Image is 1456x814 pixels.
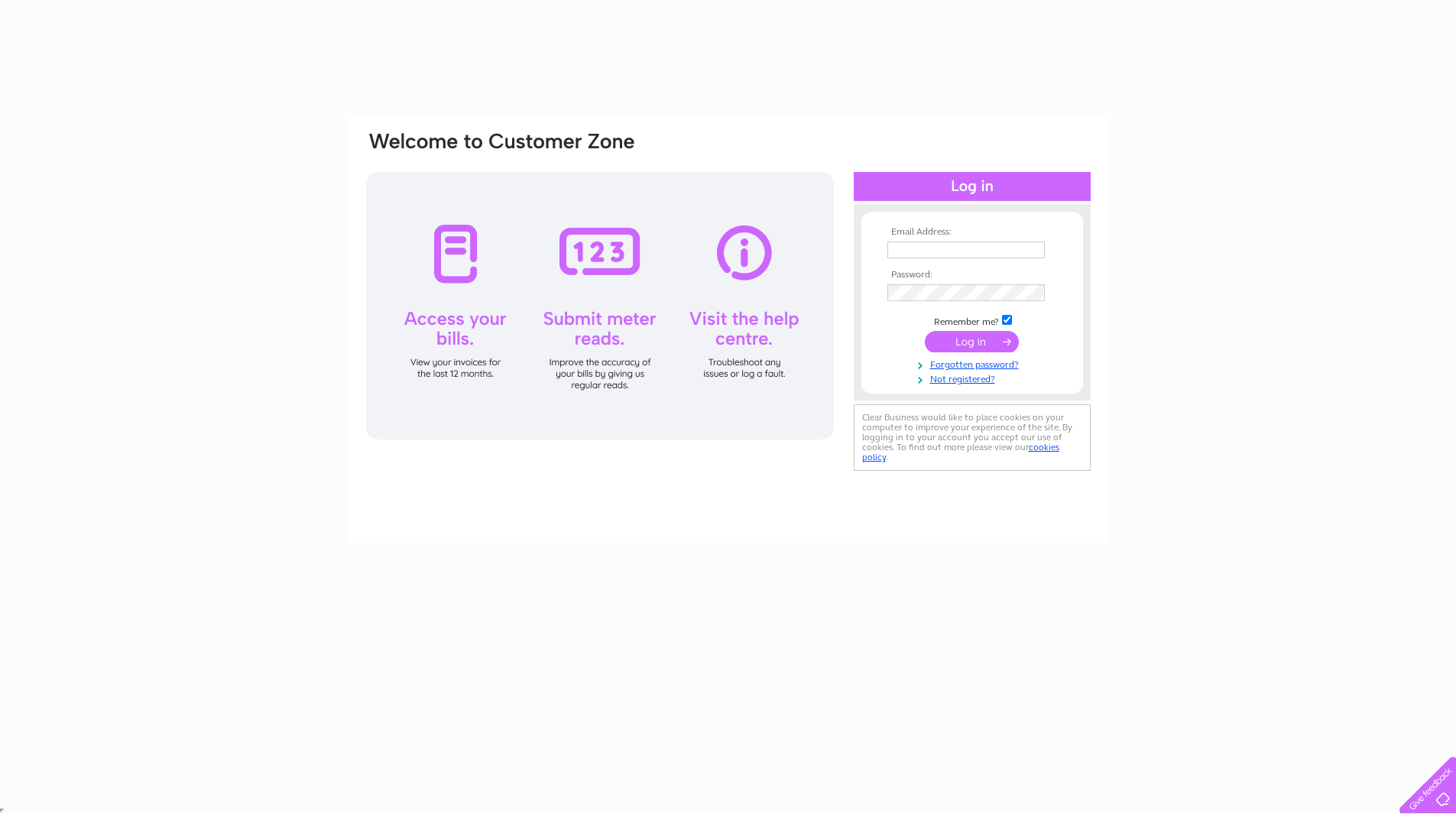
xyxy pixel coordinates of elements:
[887,356,1061,371] a: Forgotten password?
[887,371,1061,385] a: Not registered?
[884,227,1061,238] th: Email Address:
[884,313,1061,328] td: Remember me?
[884,270,1061,281] th: Password:
[854,404,1091,471] div: Clear Business would like to place cookies on your computer to improve your experience of the sit...
[862,442,1059,462] a: cookies policy
[925,331,1019,352] input: Submit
